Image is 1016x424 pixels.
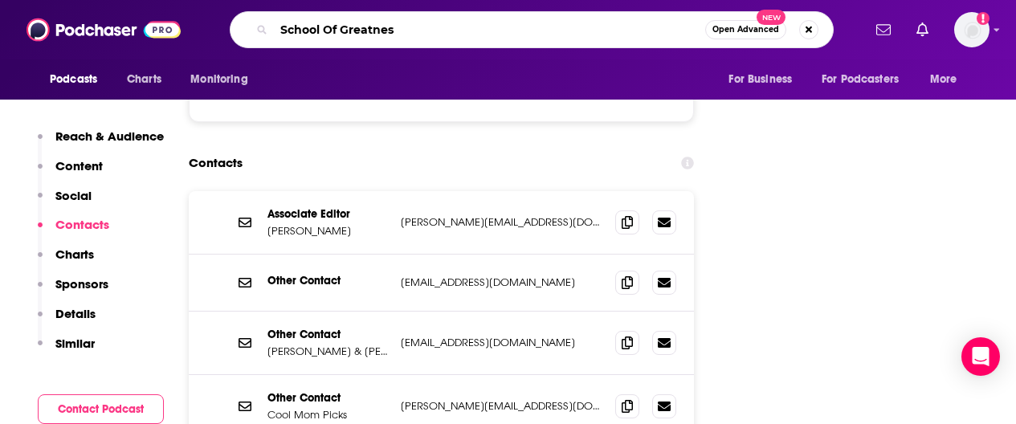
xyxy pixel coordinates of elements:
span: For Podcasters [822,68,899,91]
div: Search podcasts, credits, & more... [230,11,834,48]
input: Search podcasts, credits, & more... [274,17,705,43]
p: [PERSON_NAME] [267,224,388,238]
p: Charts [55,247,94,262]
button: Content [38,158,103,188]
p: [PERSON_NAME][EMAIL_ADDRESS][DOMAIN_NAME] [401,215,602,229]
span: Logged in as KTMSseat4 [954,12,989,47]
span: Podcasts [50,68,97,91]
img: Podchaser - Follow, Share and Rate Podcasts [27,14,181,45]
p: Details [55,306,96,321]
p: Social [55,188,92,203]
p: Similar [55,336,95,351]
span: New [757,10,785,25]
p: [PERSON_NAME][EMAIL_ADDRESS][DOMAIN_NAME] [401,399,602,413]
div: Open Intercom Messenger [961,337,1000,376]
button: open menu [179,64,268,95]
span: More [930,68,957,91]
button: Social [38,188,92,218]
p: Reach & Audience [55,128,164,144]
button: Show profile menu [954,12,989,47]
p: Sponsors [55,276,108,291]
p: [EMAIL_ADDRESS][DOMAIN_NAME] [401,275,602,289]
p: Other Contact [267,391,388,405]
button: Contact Podcast [38,394,164,424]
button: Details [38,306,96,336]
button: Reach & Audience [38,128,164,158]
button: Open AdvancedNew [705,20,786,39]
p: Other Contact [267,328,388,341]
span: For Business [728,68,792,91]
span: Monitoring [190,68,247,91]
a: Show notifications dropdown [910,16,935,43]
p: Cool Mom Picks [267,408,388,422]
span: Open Advanced [712,26,779,34]
button: open menu [717,64,812,95]
button: open menu [919,64,977,95]
p: [EMAIL_ADDRESS][DOMAIN_NAME] [401,336,602,349]
button: Charts [38,247,94,276]
svg: Add a profile image [977,12,989,25]
p: Content [55,158,103,173]
button: Similar [38,336,95,365]
h2: Contacts [189,148,243,178]
img: User Profile [954,12,989,47]
a: Charts [116,64,171,95]
a: Show notifications dropdown [870,16,897,43]
button: Contacts [38,217,109,247]
span: Charts [127,68,161,91]
p: Contacts [55,217,109,232]
button: open menu [39,64,118,95]
button: Sponsors [38,276,108,306]
button: open menu [811,64,922,95]
p: Associate Editor [267,207,388,221]
p: Other Contact [267,274,388,287]
p: [PERSON_NAME] & [PERSON_NAME] of Cool Mom Tech [267,344,388,358]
